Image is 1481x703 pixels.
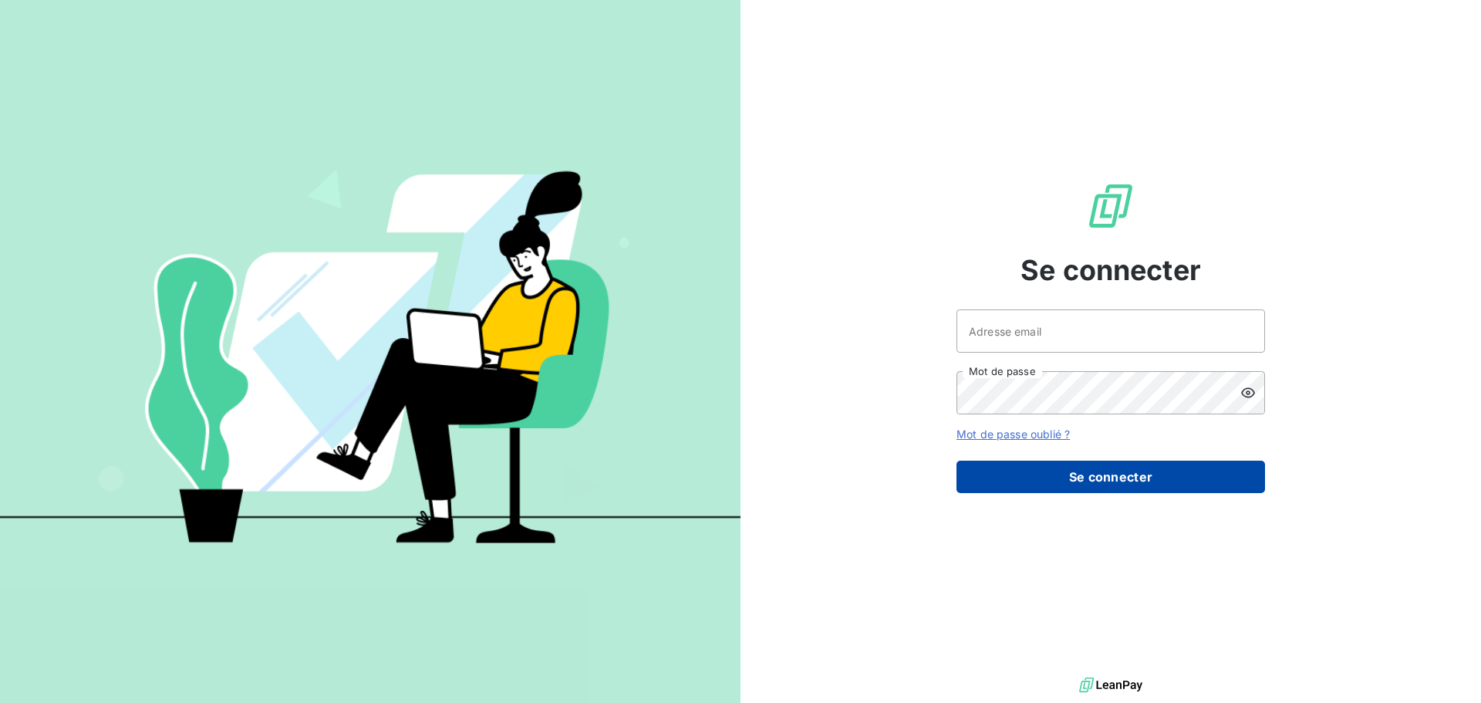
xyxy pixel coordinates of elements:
[956,428,1070,441] a: Mot de passe oublié ?
[1021,249,1201,291] span: Se connecter
[956,309,1265,353] input: placeholder
[1086,181,1135,231] img: Logo LeanPay
[956,461,1265,493] button: Se connecter
[1079,674,1142,697] img: logo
